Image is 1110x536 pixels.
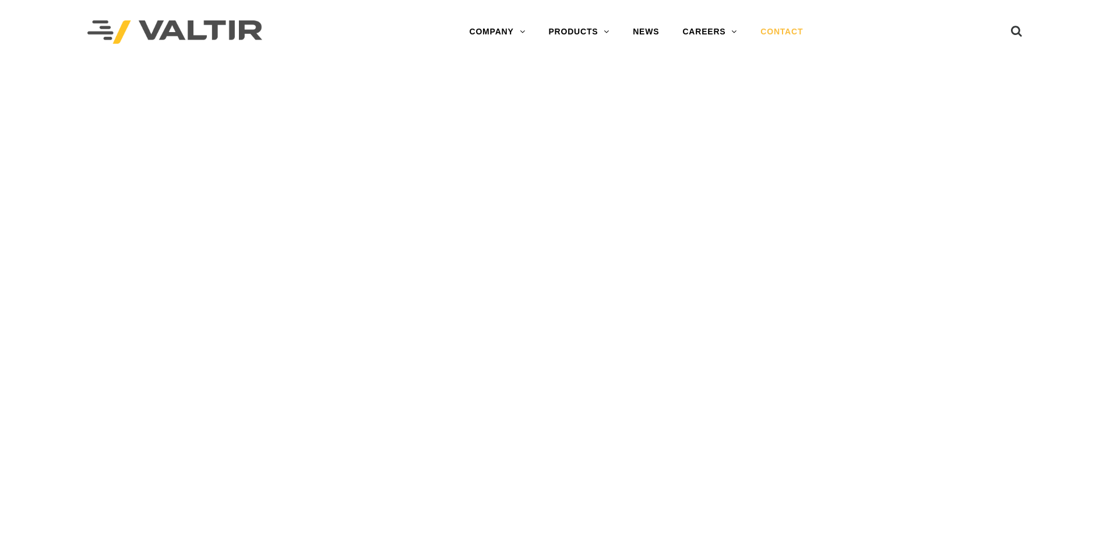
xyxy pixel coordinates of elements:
a: COMPANY [457,20,537,44]
a: CAREERS [671,20,749,44]
a: CONTACT [749,20,815,44]
img: Valtir [87,20,262,44]
a: PRODUCTS [537,20,621,44]
a: NEWS [621,20,671,44]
